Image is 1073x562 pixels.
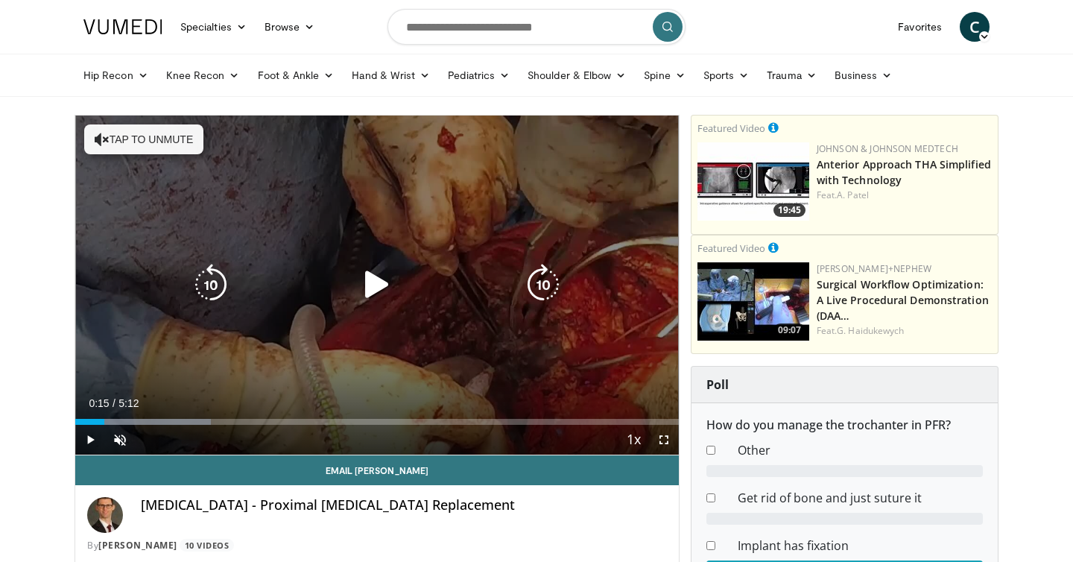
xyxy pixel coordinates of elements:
a: 09:07 [697,262,809,341]
h4: [MEDICAL_DATA] - Proximal [MEDICAL_DATA] Replacement [141,497,667,514]
strong: Poll [706,376,729,393]
button: Tap to unmute [84,124,203,154]
button: Unmute [105,425,135,455]
img: Avatar [87,497,123,533]
a: Johnson & Johnson MedTech [817,142,958,155]
span: 5:12 [118,397,139,409]
input: Search topics, interventions [387,9,686,45]
a: Foot & Ankle [249,60,344,90]
a: 10 Videos [180,539,234,552]
div: Progress Bar [75,419,679,425]
a: Sports [694,60,759,90]
a: [PERSON_NAME] [98,539,177,552]
small: Featured Video [697,241,765,255]
span: 09:07 [773,323,805,337]
a: Hip Recon [75,60,157,90]
div: Feat. [817,189,992,202]
div: By [87,539,667,552]
a: Hand & Wrist [343,60,439,90]
a: G. Haidukewych [837,324,904,337]
a: Pediatrics [439,60,519,90]
a: 19:45 [697,142,809,221]
dd: Other [727,441,994,459]
span: 19:45 [773,203,805,217]
button: Playback Rate [619,425,649,455]
video-js: Video Player [75,116,679,455]
a: A. Patel [837,189,869,201]
a: [PERSON_NAME]+Nephew [817,262,931,275]
a: Trauma [758,60,826,90]
dd: Implant has fixation [727,537,994,555]
a: Favorites [889,12,951,42]
a: Browse [256,12,324,42]
h6: How do you manage the trochanter in PFR? [706,418,983,432]
small: Featured Video [697,121,765,135]
a: Knee Recon [157,60,249,90]
button: Fullscreen [649,425,679,455]
a: Business [826,60,902,90]
div: Feat. [817,324,992,338]
a: Surgical Workflow Optimization: A Live Procedural Demonstration (DAA… [817,277,989,323]
img: VuMedi Logo [83,19,162,34]
a: Shoulder & Elbow [519,60,635,90]
img: 06bb1c17-1231-4454-8f12-6191b0b3b81a.150x105_q85_crop-smart_upscale.jpg [697,142,809,221]
a: Specialties [171,12,256,42]
a: Spine [635,60,694,90]
dd: Get rid of bone and just suture it [727,489,994,507]
a: Email [PERSON_NAME] [75,455,679,485]
a: Anterior Approach THA Simplified with Technology [817,157,991,187]
button: Play [75,425,105,455]
a: C [960,12,990,42]
span: / [113,397,115,409]
span: 0:15 [89,397,109,409]
img: bcfc90b5-8c69-4b20-afee-af4c0acaf118.150x105_q85_crop-smart_upscale.jpg [697,262,809,341]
